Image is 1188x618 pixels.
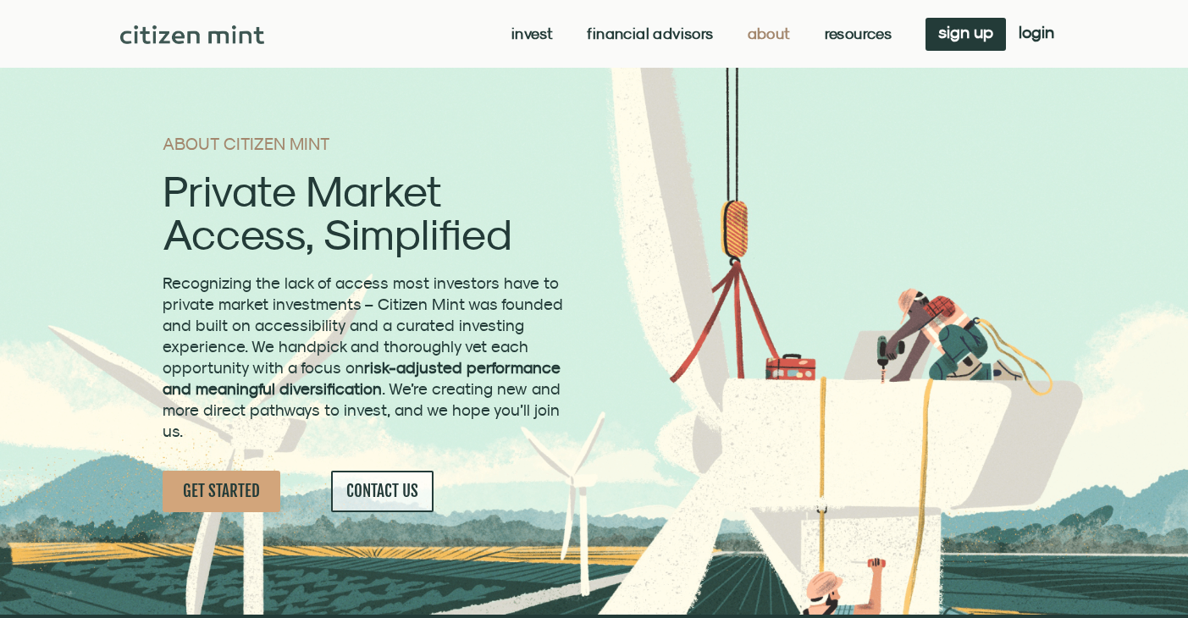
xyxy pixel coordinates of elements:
[511,25,553,42] a: Invest
[748,25,791,42] a: About
[120,25,265,44] img: Citizen Mint
[587,25,713,42] a: Financial Advisors
[331,471,434,512] a: CONTACT US
[163,169,568,256] h2: Private Market Access, Simplified
[1019,26,1054,38] span: login
[183,481,260,502] span: GET STARTED
[926,18,1006,51] a: sign up
[163,471,280,512] a: GET STARTED
[1006,18,1067,51] a: login
[825,25,892,42] a: Resources
[346,481,418,502] span: CONTACT US
[163,135,568,152] h1: ABOUT CITIZEN MINT
[163,273,563,440] span: Recognizing the lack of access most investors have to private market investments – Citizen Mint w...
[511,25,892,42] nav: Menu
[938,26,993,38] span: sign up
